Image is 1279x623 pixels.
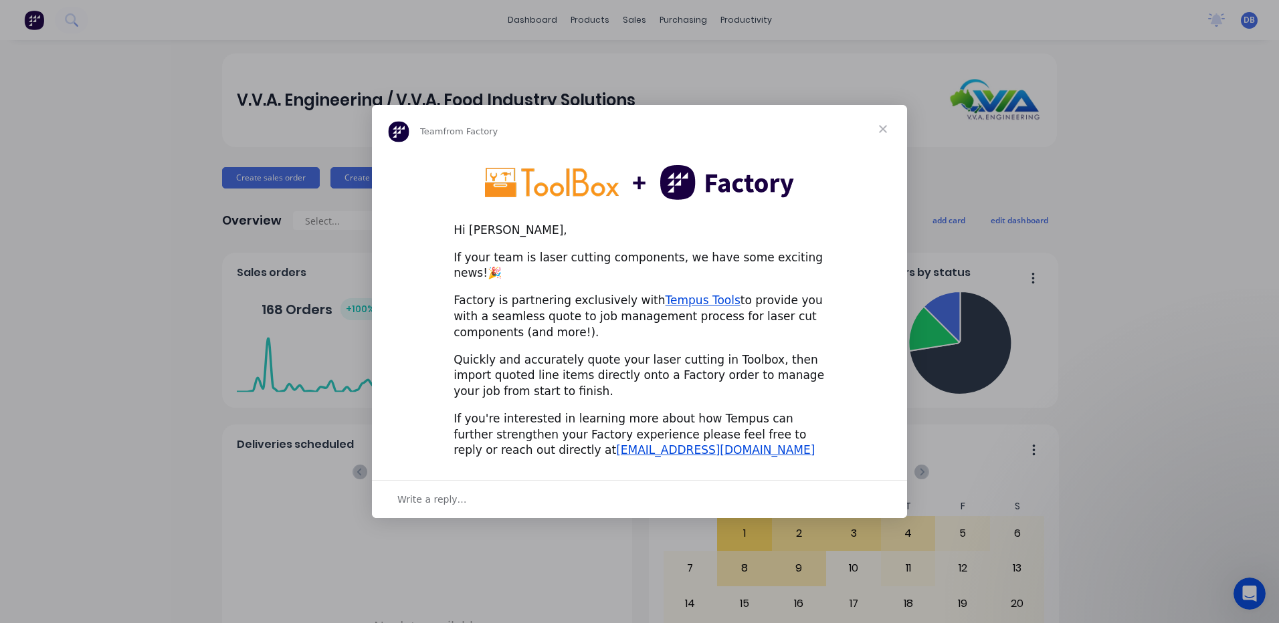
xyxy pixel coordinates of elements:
[443,126,498,136] span: from Factory
[372,480,907,518] div: Open conversation and reply
[420,126,443,136] span: Team
[397,491,467,508] span: Write a reply…
[454,223,825,239] div: Hi [PERSON_NAME],
[616,443,815,457] a: [EMAIL_ADDRESS][DOMAIN_NAME]
[388,121,409,142] img: Profile image for Team
[859,105,907,153] span: Close
[454,352,825,400] div: Quickly and accurately quote your laser cutting in Toolbox, then import quoted line items directl...
[454,411,825,459] div: If you're interested in learning more about how Tempus can further strengthen your Factory experi...
[666,293,741,307] a: Tempus Tools
[454,250,825,282] div: If your team is laser cutting components, we have some exciting news!🎉
[454,293,825,340] div: Factory is partnering exclusively with to provide you with a seamless quote to job management pro...
[235,6,259,30] div: Close
[9,5,34,31] button: go back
